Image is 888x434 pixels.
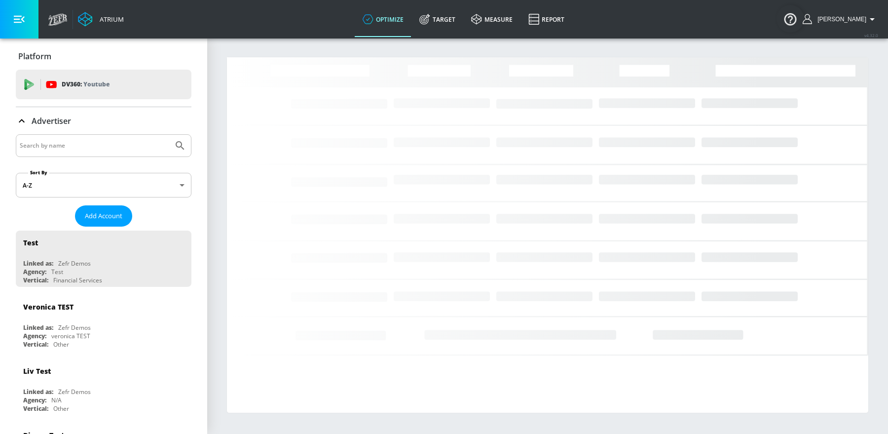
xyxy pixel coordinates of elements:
div: DV360: Youtube [16,70,191,99]
div: Test [51,268,63,276]
div: Vertical: [23,340,48,349]
div: Zefr Demos [58,388,91,396]
div: Financial Services [53,276,102,284]
div: Veronica TEST [23,302,74,312]
span: login as: andrew.serby@zefr.com [814,16,866,23]
button: Open Resource Center [777,5,804,33]
div: Zefr Demos [58,259,91,268]
label: Sort By [28,169,49,176]
div: Agency: [23,396,46,404]
div: Atrium [96,15,124,24]
p: DV360: [62,79,110,90]
div: TestLinked as:Zefr DemosAgency:TestVertical:Financial Services [16,231,191,287]
p: Platform [18,51,51,62]
div: veronica TEST [51,332,90,340]
div: N/A [51,396,62,404]
button: Add Account [75,205,132,227]
div: Liv TestLinked as:Zefr DemosAgency:N/AVertical:Other [16,359,191,415]
div: Linked as: [23,323,53,332]
a: Report [520,1,572,37]
a: measure [463,1,520,37]
div: Agency: [23,332,46,340]
div: Linked as: [23,259,53,268]
a: Target [411,1,463,37]
div: Test [23,238,38,247]
button: [PERSON_NAME] [803,13,878,25]
div: Veronica TESTLinked as:Zefr DemosAgency:veronica TESTVertical:Other [16,295,191,351]
div: Vertical: [23,404,48,413]
div: A-Z [16,173,191,197]
a: optimize [355,1,411,37]
div: Vertical: [23,276,48,284]
div: Other [53,340,69,349]
div: Zefr Demos [58,323,91,332]
span: Add Account [85,210,122,222]
span: v 4.32.0 [864,33,878,38]
p: Youtube [83,79,110,89]
div: Agency: [23,268,46,276]
div: Liv Test [23,366,51,376]
a: Atrium [78,12,124,27]
div: Advertiser [16,107,191,135]
div: Platform [16,42,191,70]
div: Other [53,404,69,413]
input: Search by name [20,139,169,152]
p: Advertiser [32,116,71,126]
div: Linked as: [23,388,53,396]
